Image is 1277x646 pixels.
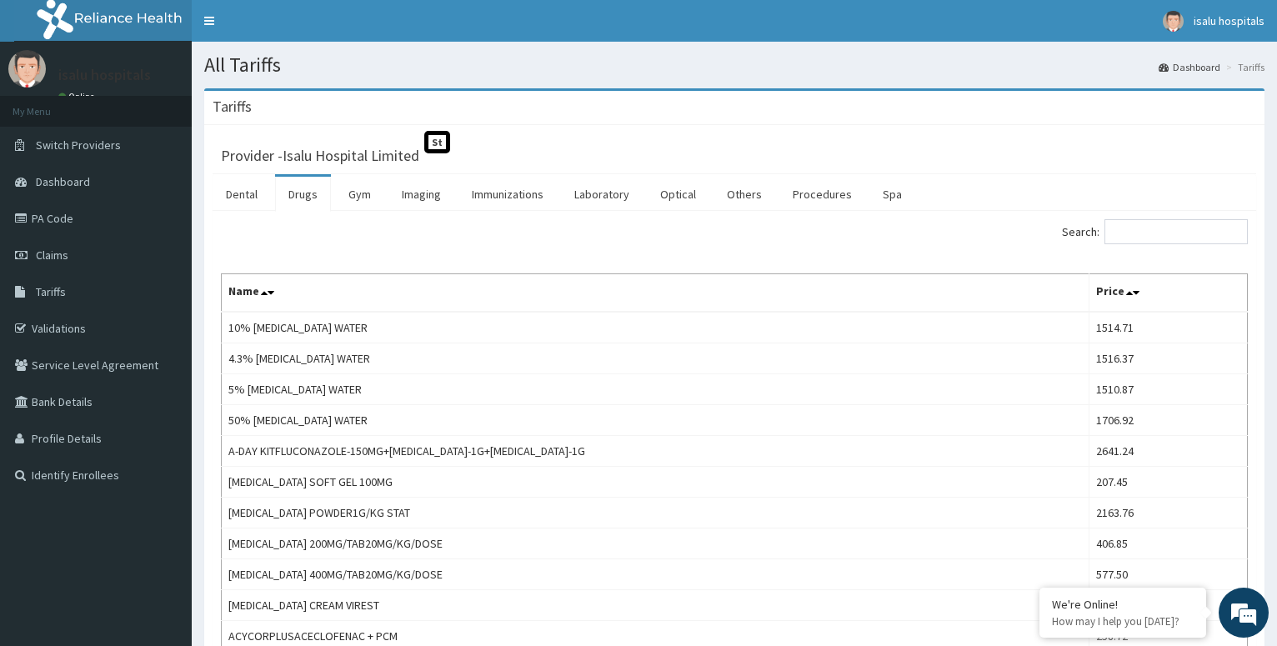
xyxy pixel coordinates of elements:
[1089,343,1248,374] td: 1516.37
[1104,219,1248,244] input: Search:
[213,177,271,212] a: Dental
[1052,614,1194,628] p: How may I help you today?
[222,467,1089,498] td: [MEDICAL_DATA] SOFT GEL 100MG
[1089,528,1248,559] td: 406.85
[222,274,1089,313] th: Name
[36,248,68,263] span: Claims
[869,177,915,212] a: Spa
[8,455,318,513] textarea: Type your message and hit 'Enter'
[36,138,121,153] span: Switch Providers
[58,68,151,83] p: isalu hospitals
[561,177,643,212] a: Laboratory
[36,284,66,299] span: Tariffs
[273,8,313,48] div: Minimize live chat window
[1089,498,1248,528] td: 2163.76
[714,177,775,212] a: Others
[36,174,90,189] span: Dashboard
[388,177,454,212] a: Imaging
[222,343,1089,374] td: 4.3% [MEDICAL_DATA] WATER
[204,54,1264,76] h1: All Tariffs
[1222,60,1264,74] li: Tariffs
[1089,312,1248,343] td: 1514.71
[779,177,865,212] a: Procedures
[213,99,252,114] h3: Tariffs
[1159,60,1220,74] a: Dashboard
[1089,405,1248,436] td: 1706.92
[458,177,557,212] a: Immunizations
[1062,219,1248,244] label: Search:
[1089,467,1248,498] td: 207.45
[1089,436,1248,467] td: 2641.24
[222,498,1089,528] td: [MEDICAL_DATA] POWDER1G/KG STAT
[222,312,1089,343] td: 10% [MEDICAL_DATA] WATER
[1163,11,1184,32] img: User Image
[222,436,1089,467] td: A-DAY KITFLUCONAZOLE-150MG+[MEDICAL_DATA]-1G+[MEDICAL_DATA]-1G
[335,177,384,212] a: Gym
[222,528,1089,559] td: [MEDICAL_DATA] 200MG/TAB20MG/KG/DOSE
[31,83,68,125] img: d_794563401_company_1708531726252_794563401
[1052,597,1194,612] div: We're Online!
[1089,374,1248,405] td: 1510.87
[97,210,230,378] span: We're online!
[1194,13,1264,28] span: isalu hospitals
[275,177,331,212] a: Drugs
[647,177,709,212] a: Optical
[424,131,450,153] span: St
[222,405,1089,436] td: 50% [MEDICAL_DATA] WATER
[222,590,1089,621] td: [MEDICAL_DATA] CREAM VIREST
[221,148,419,163] h3: Provider - Isalu Hospital Limited
[1089,274,1248,313] th: Price
[222,374,1089,405] td: 5% [MEDICAL_DATA] WATER
[8,50,46,88] img: User Image
[87,93,280,115] div: Chat with us now
[222,559,1089,590] td: [MEDICAL_DATA] 400MG/TAB20MG/KG/DOSE
[58,91,98,103] a: Online
[1089,559,1248,590] td: 577.50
